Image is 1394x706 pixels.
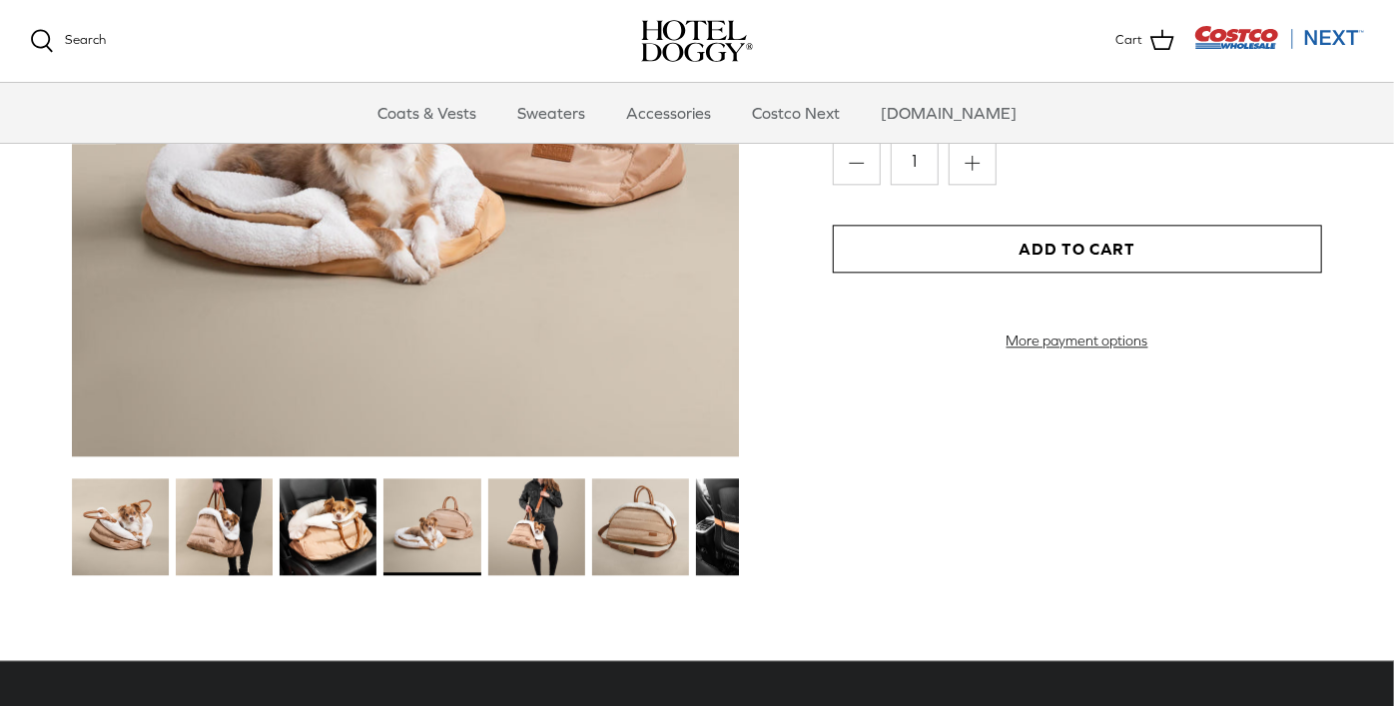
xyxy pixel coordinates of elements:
span: Cart [1115,30,1142,51]
a: Costco Next [734,83,858,143]
a: [DOMAIN_NAME] [863,83,1035,143]
a: Search [30,29,106,53]
a: Coats & Vests [359,83,494,143]
img: small dog in a tan dog carrier on a black seat in the car [280,478,376,575]
img: Costco Next [1194,25,1364,50]
a: Sweaters [499,83,603,143]
a: hoteldoggy.com hoteldoggycom [641,20,753,62]
button: Add to Cart [833,225,1322,273]
a: Visit Costco Next [1194,38,1364,53]
a: Cart [1115,28,1174,54]
a: More payment options [833,333,1322,350]
img: hoteldoggycom [641,20,753,62]
input: Quantity [891,137,939,185]
a: Accessories [608,83,729,143]
span: Search [65,32,106,47]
